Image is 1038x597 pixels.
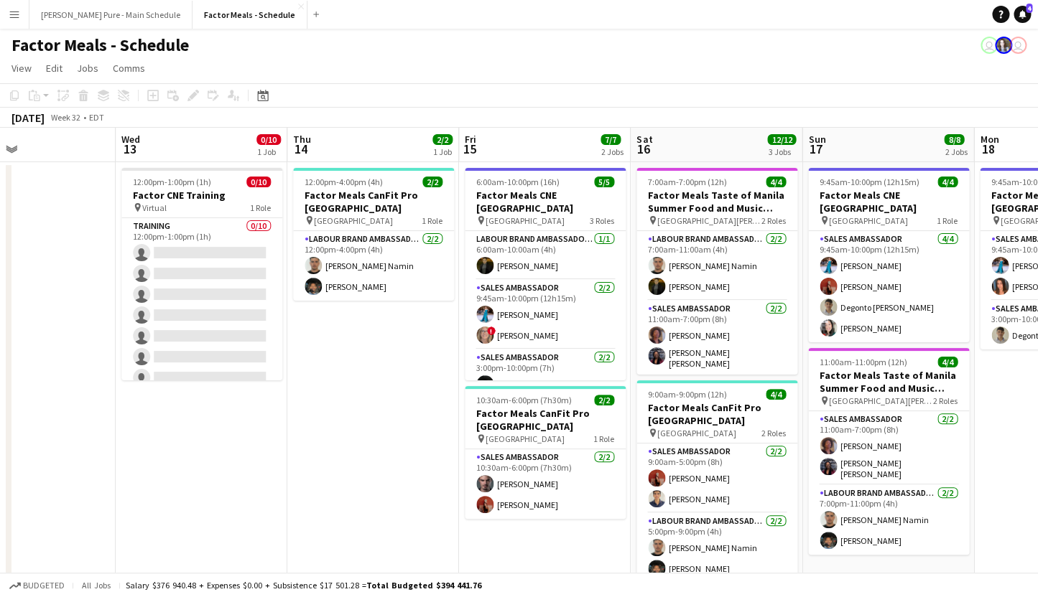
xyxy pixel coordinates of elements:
[1014,6,1031,23] a: 4
[6,59,37,77] a: View
[366,580,481,591] span: Total Budgeted $394 441.76
[126,580,481,591] div: Salary $376 940.48 + Expenses $0.00 + Subsistence $17 501.28 =
[1026,4,1032,13] span: 4
[71,59,104,77] a: Jobs
[23,580,65,591] span: Budgeted
[11,111,45,125] div: [DATE]
[47,112,83,123] span: Week 32
[11,34,189,56] h1: Factor Meals - Schedule
[107,59,151,77] a: Comms
[46,62,62,75] span: Edit
[79,580,113,591] span: All jobs
[193,1,307,29] button: Factor Meals - Schedule
[77,62,98,75] span: Jobs
[113,62,145,75] span: Comms
[29,1,193,29] button: [PERSON_NAME] Pure - Main Schedule
[995,37,1012,54] app-user-avatar: Ashleigh Rains
[89,112,104,123] div: EDT
[1009,37,1027,54] app-user-avatar: Tifany Scifo
[981,37,998,54] app-user-avatar: Leticia Fayzano
[11,62,32,75] span: View
[7,578,67,593] button: Budgeted
[40,59,68,77] a: Edit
